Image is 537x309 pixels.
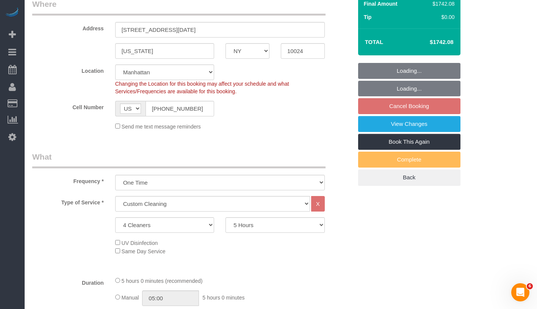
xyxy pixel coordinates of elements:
[27,101,110,111] label: Cell Number
[122,295,139,301] span: Manual
[115,81,289,94] span: Changing the Location for this booking may affect your schedule and what Services/Frequencies are...
[527,283,533,289] span: 6
[358,169,460,185] a: Back
[281,43,325,59] input: Zip Code
[511,283,529,301] iframe: Intercom live chat
[27,22,110,32] label: Address
[32,151,326,168] legend: What
[27,64,110,75] label: Location
[365,39,384,45] strong: Total
[5,8,20,18] img: Automaid Logo
[202,295,244,301] span: 5 hours 0 minutes
[27,175,110,185] label: Frequency *
[27,196,110,206] label: Type of Service *
[122,278,203,284] span: 5 hours 0 minutes (recommended)
[430,13,454,21] div: $0.00
[358,116,460,132] a: View Changes
[146,101,214,116] input: Cell Number
[115,43,214,59] input: City
[27,276,110,287] label: Duration
[358,134,460,150] a: Book This Again
[122,248,166,254] span: Same Day Service
[407,39,453,45] h4: $1742.08
[122,124,201,130] span: Send me text message reminders
[122,240,158,246] span: UV Disinfection
[364,13,372,21] label: Tip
